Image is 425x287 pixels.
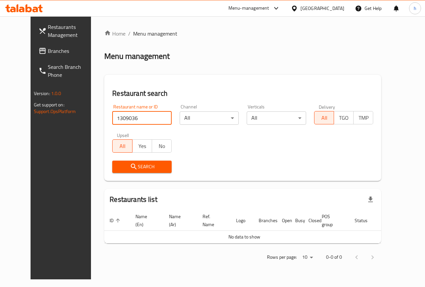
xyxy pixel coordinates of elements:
span: ID [110,216,122,224]
button: All [112,139,132,153]
span: Search Branch Phone [48,63,96,79]
span: Version: [34,89,50,98]
p: 0-0 of 0 [326,253,342,261]
button: Search [112,161,172,173]
a: Branches [33,43,102,59]
button: TGO [334,111,354,124]
span: h [414,5,416,12]
div: Rows per page: [299,252,315,262]
div: All [180,111,239,125]
span: Yes [135,141,149,151]
button: TMP [353,111,373,124]
span: Name (Ar) [169,213,189,228]
span: TMP [356,113,371,123]
span: No [155,141,169,151]
button: No [152,139,172,153]
a: Home [104,30,126,38]
table: enhanced table [104,211,407,243]
span: All [115,141,129,151]
div: [GEOGRAPHIC_DATA] [300,5,344,12]
span: Restaurants Management [48,23,96,39]
button: All [314,111,334,124]
label: Delivery [319,104,335,109]
span: Branches [48,47,96,55]
li: / [128,30,130,38]
th: Branches [253,211,277,231]
th: Open [277,211,290,231]
span: Status [355,216,376,224]
span: All [317,113,331,123]
h2: Restaurant search [112,88,373,98]
button: Yes [132,139,152,153]
span: Ref. Name [203,213,223,228]
span: TGO [337,113,351,123]
span: Search [118,163,166,171]
a: Support.OpsPlatform [34,107,76,116]
h2: Menu management [104,51,170,62]
div: Menu-management [228,4,269,12]
a: Search Branch Phone [33,59,102,83]
p: Rows per page: [267,253,297,261]
span: 1.0.0 [51,89,61,98]
label: Upsell [117,133,129,137]
th: Closed [303,211,316,231]
h2: Restaurants list [110,195,157,205]
span: Menu management [133,30,177,38]
span: Get support on: [34,100,64,109]
span: Name (En) [135,213,156,228]
div: Export file [363,192,379,208]
th: Busy [290,211,303,231]
nav: breadcrumb [104,30,381,38]
input: Search for restaurant name or ID.. [112,111,172,125]
a: Restaurants Management [33,19,102,43]
span: POS group [322,213,341,228]
span: No data to show [228,232,260,241]
th: Logo [231,211,253,231]
div: All [247,111,306,125]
